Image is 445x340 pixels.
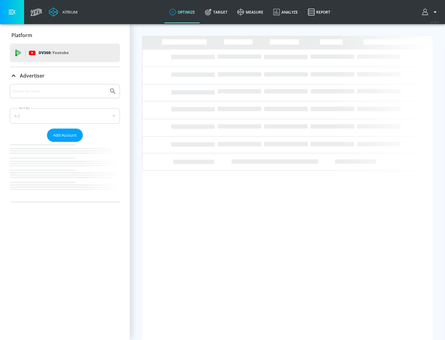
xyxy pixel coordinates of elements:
[303,1,335,23] a: Report
[268,1,303,23] a: Analyze
[10,84,120,202] div: Advertiser
[10,44,120,62] div: DV360: Youtube
[60,9,78,15] div: Atrium
[12,87,106,95] input: Search by name
[18,106,31,110] label: Sort By
[39,49,69,56] p: DV360:
[10,108,120,124] div: A-Z
[11,32,32,39] p: Platform
[10,142,120,202] nav: list of Advertiser
[164,1,200,23] a: optimize
[20,72,44,79] p: Advertiser
[52,49,69,56] p: Youtube
[47,129,83,142] button: Add Account
[49,7,78,17] a: Atrium
[200,1,232,23] a: Target
[430,20,439,24] span: v 4.25.4
[53,132,77,139] span: Add Account
[232,1,268,23] a: measure
[10,67,120,84] div: Advertiser
[10,27,120,44] div: Platform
